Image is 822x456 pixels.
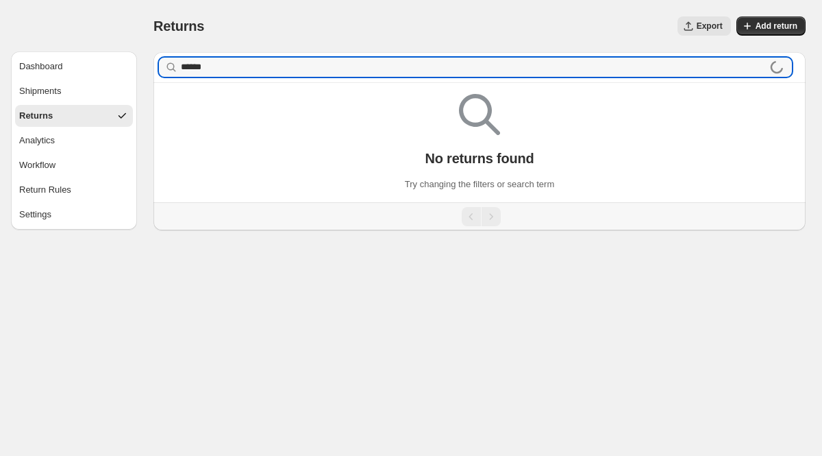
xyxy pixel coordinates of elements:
[19,60,63,73] span: Dashboard
[15,154,133,176] button: Workflow
[736,16,806,36] button: Add return
[19,183,71,197] span: Return Rules
[425,150,534,167] p: No returns found
[15,105,133,127] button: Returns
[459,94,500,135] img: Empty search results
[15,130,133,152] button: Analytics
[15,56,133,77] button: Dashboard
[15,179,133,201] button: Return Rules
[756,21,797,32] span: Add return
[19,84,61,98] span: Shipments
[153,202,806,230] nav: Pagination
[15,80,133,102] button: Shipments
[15,204,133,226] button: Settings
[19,109,53,123] span: Returns
[405,178,554,191] p: Try changing the filters or search term
[697,21,723,32] span: Export
[19,158,55,172] span: Workflow
[19,134,55,147] span: Analytics
[677,16,731,36] button: Export
[153,19,204,34] span: Returns
[19,208,51,221] span: Settings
